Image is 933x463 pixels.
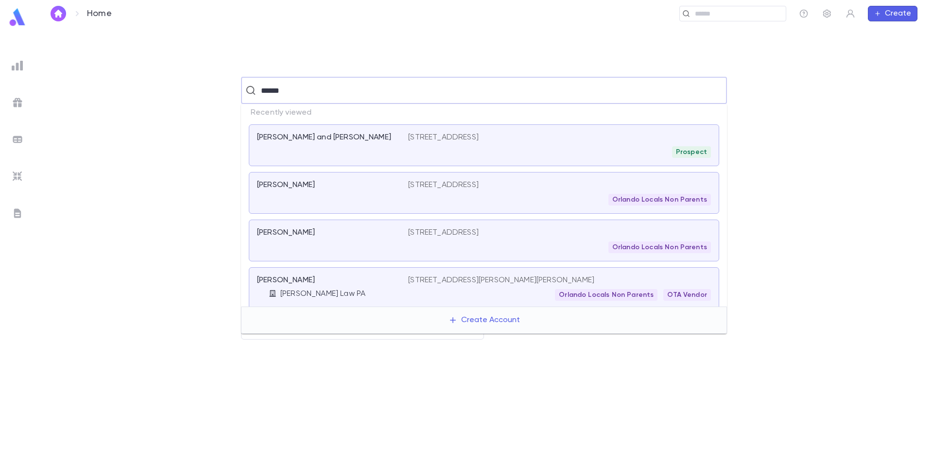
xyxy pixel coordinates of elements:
span: Prospect [672,148,711,156]
span: OTA Vendor [663,291,711,299]
p: [STREET_ADDRESS] [408,180,479,190]
span: Orlando Locals Non Parents [555,291,657,299]
button: Create [868,6,917,21]
p: Home [87,8,112,19]
span: Orlando Locals Non Parents [608,196,711,204]
button: Create Account [441,311,528,329]
span: Orlando Locals Non Parents [608,243,711,251]
img: reports_grey.c525e4749d1bce6a11f5fe2a8de1b229.svg [12,60,23,71]
p: [PERSON_NAME] [257,275,315,285]
img: logo [8,8,27,27]
img: home_white.a664292cf8c1dea59945f0da9f25487c.svg [52,10,64,17]
p: [STREET_ADDRESS][PERSON_NAME][PERSON_NAME] [408,275,594,285]
img: imports_grey.530a8a0e642e233f2baf0ef88e8c9fcb.svg [12,171,23,182]
p: [PERSON_NAME] [257,228,315,238]
p: [PERSON_NAME] [257,180,315,190]
p: [STREET_ADDRESS] [408,133,479,142]
img: letters_grey.7941b92b52307dd3b8a917253454ce1c.svg [12,207,23,219]
img: batches_grey.339ca447c9d9533ef1741baa751efc33.svg [12,134,23,145]
p: Recently viewed [241,104,727,121]
p: [PERSON_NAME] Law PA [280,289,365,299]
p: [PERSON_NAME] and [PERSON_NAME] [257,133,391,142]
p: [STREET_ADDRESS] [408,228,479,238]
img: campaigns_grey.99e729a5f7ee94e3726e6486bddda8f1.svg [12,97,23,108]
